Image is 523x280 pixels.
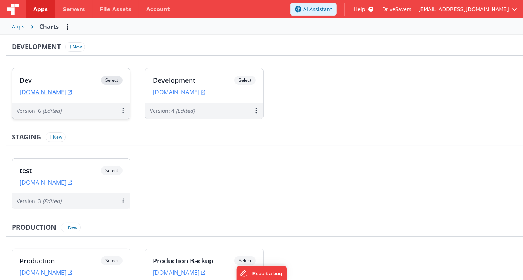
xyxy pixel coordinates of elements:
[17,107,61,115] div: Version: 6
[382,6,418,13] span: DriveSavers —
[101,166,123,175] span: Select
[153,269,205,276] a: [DOMAIN_NAME]
[234,76,256,85] span: Select
[46,132,66,142] button: New
[303,6,332,13] span: AI Assistant
[101,76,123,85] span: Select
[153,88,205,96] a: [DOMAIN_NAME]
[100,6,132,13] span: File Assets
[418,6,509,13] span: [EMAIL_ADDRESS][DOMAIN_NAME]
[234,256,256,265] span: Select
[12,23,24,30] div: Apps
[63,6,85,13] span: Servers
[62,21,74,33] button: Options
[65,42,85,52] button: New
[33,6,48,13] span: Apps
[101,256,123,265] span: Select
[20,167,101,174] h3: test
[12,224,56,231] h3: Production
[17,198,61,205] div: Version: 3
[176,107,195,114] span: (Edited)
[354,6,365,13] span: Help
[12,43,61,51] h3: Development
[20,269,72,276] a: [DOMAIN_NAME]
[290,3,337,16] button: AI Assistant
[39,22,59,31] div: Charts
[20,257,101,264] h3: Production
[43,107,61,114] span: (Edited)
[150,107,195,115] div: Version: 4
[382,6,517,13] button: DriveSavers — [EMAIL_ADDRESS][DOMAIN_NAME]
[20,179,72,186] a: [DOMAIN_NAME]
[20,77,101,84] h3: Dev
[153,257,234,264] h3: Production Backup
[61,223,81,232] button: New
[153,77,234,84] h3: Development
[43,198,61,205] span: (Edited)
[20,88,72,96] a: [DOMAIN_NAME]
[12,134,41,141] h3: Staging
